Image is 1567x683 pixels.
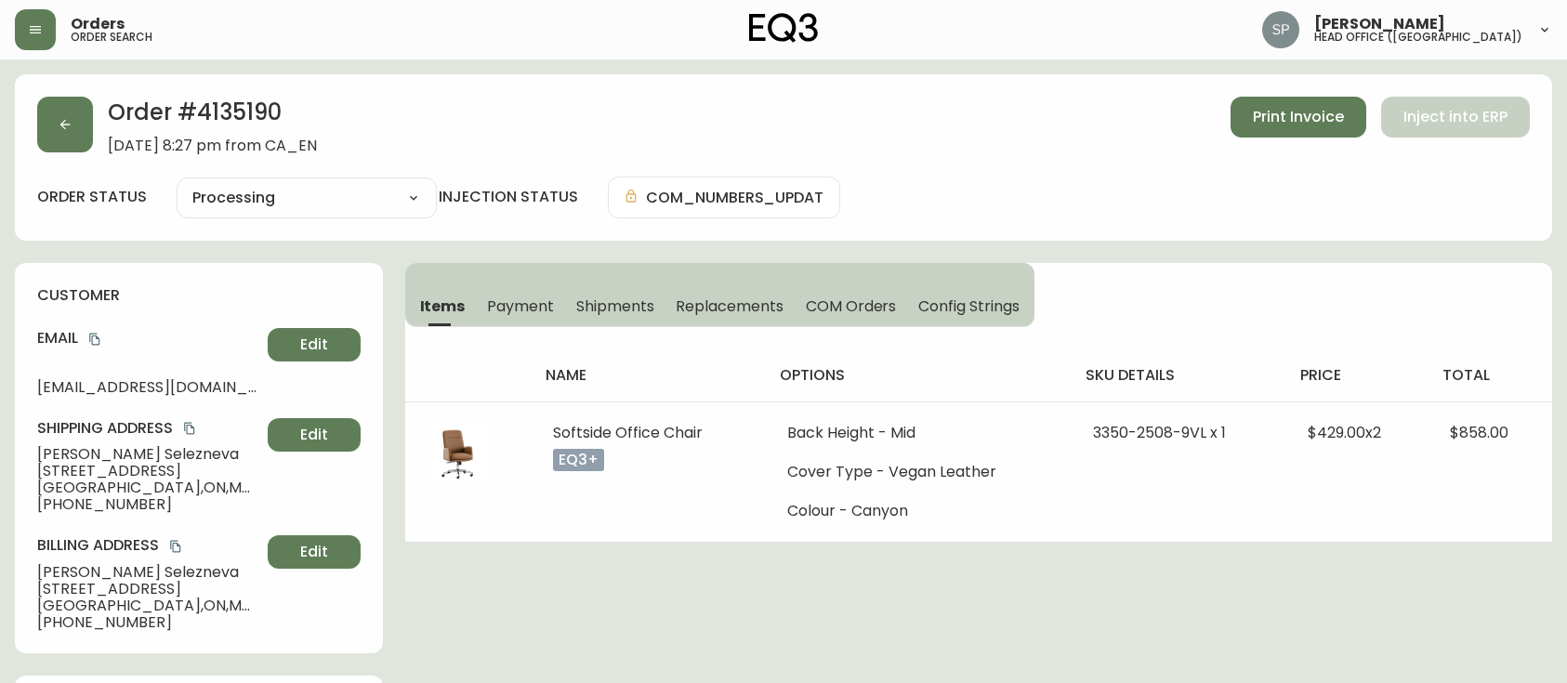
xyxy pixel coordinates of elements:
li: Back Height - Mid [787,425,1048,441]
span: Edit [300,425,328,445]
span: Items [420,296,466,316]
p: eq3+ [553,449,604,471]
span: [PHONE_NUMBER] [37,496,260,513]
h4: Billing Address [37,535,260,556]
h4: Email [37,328,260,348]
h4: customer [37,285,361,306]
button: copy [86,330,104,348]
span: Shipments [576,296,654,316]
h2: Order # 4135190 [108,97,317,138]
button: Edit [268,535,361,569]
button: Print Invoice [1231,97,1366,138]
li: Colour - Canyon [787,503,1048,519]
span: Replacements [676,296,783,316]
span: Print Invoice [1253,107,1344,127]
button: copy [180,419,199,438]
span: Softside Office Chair [553,422,703,443]
span: [EMAIL_ADDRESS][DOMAIN_NAME] [37,379,260,396]
h4: injection status [439,187,578,207]
li: Cover Type - Vegan Leather [787,464,1048,480]
button: Edit [268,418,361,452]
span: [STREET_ADDRESS] [37,581,260,598]
span: 3350-2508-9VL x 1 [1093,422,1226,443]
img: 0cb179e7bf3690758a1aaa5f0aafa0b4 [1262,11,1299,48]
span: [PERSON_NAME] [1314,17,1445,32]
h4: sku details [1086,365,1270,386]
span: Payment [487,296,554,316]
span: $858.00 [1450,422,1508,443]
button: Edit [268,328,361,361]
span: [PERSON_NAME] Selezneva [37,564,260,581]
span: [STREET_ADDRESS] [37,463,260,479]
h4: options [780,365,1056,386]
span: [PERSON_NAME] Selezneva [37,446,260,463]
span: Config Strings [918,296,1019,316]
label: order status [37,187,147,207]
h4: Shipping Address [37,418,260,439]
span: Edit [300,335,328,355]
span: $429.00 x 2 [1308,422,1381,443]
h5: head office ([GEOGRAPHIC_DATA]) [1314,32,1522,43]
h4: name [546,365,750,386]
span: [GEOGRAPHIC_DATA] , ON , M4V 2H2 , CA [37,598,260,614]
img: 704182ba-2055-4e97-afd8-58f8bfb034e1Optional[softside-vegan-leather-brown-office-chair].jpg [428,425,487,484]
span: [DATE] 8:27 pm from CA_EN [108,138,317,154]
h4: total [1442,365,1537,386]
h4: price [1300,365,1413,386]
span: Orders [71,17,125,32]
span: Edit [300,542,328,562]
span: [GEOGRAPHIC_DATA] , ON , M4V 2H2 , CA [37,479,260,496]
h5: order search [71,32,152,43]
img: logo [749,13,818,43]
span: COM Orders [806,296,897,316]
span: [PHONE_NUMBER] [37,614,260,631]
button: copy [166,537,185,556]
